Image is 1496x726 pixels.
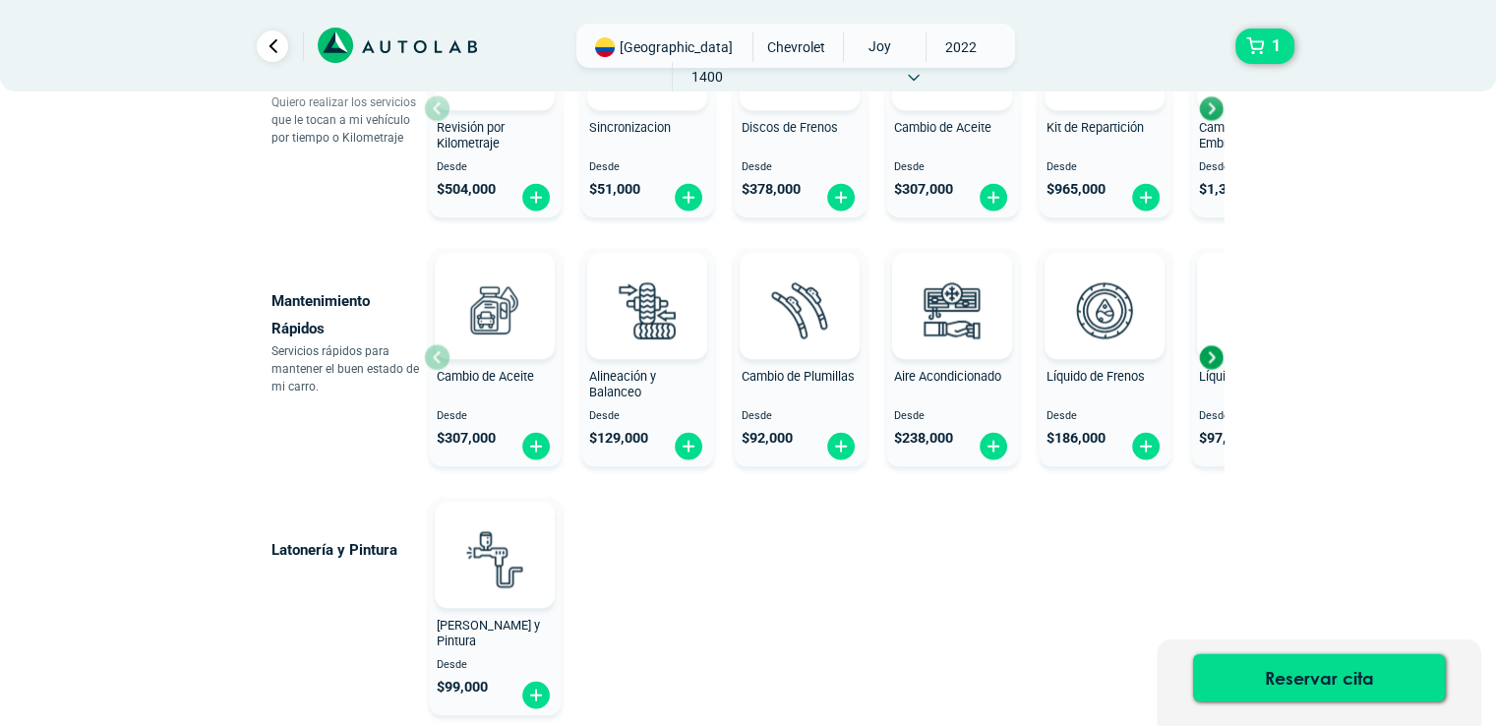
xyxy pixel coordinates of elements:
img: AD0BCuuxAAAAAElFTkSuQmCC [1075,257,1134,316]
span: Cambio de Aceite [437,369,534,384]
img: Flag of COLOMBIA [595,37,615,57]
span: $ 1,330,000 [1199,181,1270,198]
img: fi_plus-circle2.svg [673,431,704,461]
img: fi_plus-circle2.svg [978,431,1009,461]
span: Desde [437,161,554,174]
span: $ 186,000 [1047,430,1106,447]
span: Desde [742,410,859,423]
button: Reservar cita [1193,654,1445,701]
span: $ 51,000 [589,181,640,198]
span: Discos de Frenos [742,120,838,135]
span: Líquido de Frenos [1047,369,1145,384]
img: fi_plus-circle2.svg [1130,431,1162,461]
img: fi_plus-circle2.svg [673,182,704,212]
img: liquido_refrigerante-v3.svg [1214,267,1300,353]
p: Latonería y Pintura [271,536,424,564]
span: $ 504,000 [437,181,496,198]
span: $ 378,000 [742,181,801,198]
span: Líquido Refrigerante [1199,369,1310,384]
span: Desde [589,410,706,423]
span: Revisión por Kilometraje [437,120,505,151]
button: Aire Acondicionado Desde $238,000 [886,248,1019,466]
span: Kit de Repartición [1047,120,1144,135]
span: Cambio de Plumillas [742,369,855,384]
img: fi_plus-circle2.svg [520,680,552,710]
span: Desde [1047,161,1164,174]
img: latoneria_y_pintura-v3.svg [451,515,538,602]
span: Cambio de Aceite [894,120,991,135]
a: Ir al paso anterior [257,30,288,62]
span: Desde [894,161,1011,174]
button: Alineación y Balanceo Desde $129,000 [581,248,714,466]
img: AD0BCuuxAAAAAElFTkSuQmCC [465,257,524,316]
button: Cambio de Aceite Desde $307,000 [429,248,562,466]
span: $ 307,000 [437,430,496,447]
img: AD0BCuuxAAAAAElFTkSuQmCC [923,257,982,316]
button: Cambio de Plumillas Desde $92,000 [734,248,867,466]
img: fi_plus-circle2.svg [520,182,552,212]
div: Next slide [1196,93,1226,123]
img: cambio_de_aceite-v3.svg [451,267,538,353]
span: Desde [1199,161,1316,174]
span: JOY [844,32,914,60]
span: Desde [742,161,859,174]
span: $ 238,000 [894,430,953,447]
img: plumillas-v3.svg [756,267,843,353]
img: AD0BCuuxAAAAAElFTkSuQmCC [618,257,677,316]
span: Cambio de Kit de Embrague [1199,120,1292,151]
img: AD0BCuuxAAAAAElFTkSuQmCC [465,506,524,565]
span: Desde [589,161,706,174]
span: Desde [894,410,1011,423]
span: $ 965,000 [1047,181,1106,198]
span: Desde [437,659,554,672]
img: liquido_frenos-v3.svg [1061,267,1148,353]
span: 1400 [673,62,743,91]
img: fi_plus-circle2.svg [825,182,857,212]
button: 1 [1235,29,1294,64]
span: $ 129,000 [589,430,648,447]
span: $ 97,300 [1199,430,1250,447]
span: 2022 [927,32,996,62]
span: Alineación y Balanceo [589,369,656,400]
span: [PERSON_NAME] y Pintura [437,618,540,649]
img: fi_plus-circle2.svg [1130,182,1162,212]
img: alineacion_y_balanceo-v3.svg [604,267,690,353]
p: Servicios rápidos para mantener el buen estado de mi carro. [271,342,424,395]
p: Mantenimiento Rápidos [271,287,424,342]
span: Desde [1199,410,1316,423]
span: $ 92,000 [742,430,793,447]
button: Líquido Refrigerante Desde $97,300 [1191,248,1324,466]
span: 1 [1267,30,1286,63]
p: Quiero realizar los servicios que le tocan a mi vehículo por tiempo o Kilometraje [271,93,424,147]
span: $ 307,000 [894,181,953,198]
img: fi_plus-circle2.svg [825,431,857,461]
span: CHEVROLET [761,32,831,62]
button: Líquido de Frenos Desde $186,000 [1039,248,1171,466]
button: [PERSON_NAME] y Pintura Desde $99,000 [429,497,562,715]
img: aire_acondicionado-v3.svg [909,267,995,353]
span: [GEOGRAPHIC_DATA] [620,37,733,57]
div: Next slide [1196,342,1226,372]
span: $ 99,000 [437,679,488,696]
img: fi_plus-circle2.svg [978,182,1009,212]
img: AD0BCuuxAAAAAElFTkSuQmCC [770,257,829,316]
span: Sincronizacion [589,120,671,135]
img: fi_plus-circle2.svg [520,431,552,461]
span: Desde [437,410,554,423]
span: Desde [1047,410,1164,423]
span: Aire Acondicionado [894,369,1001,384]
